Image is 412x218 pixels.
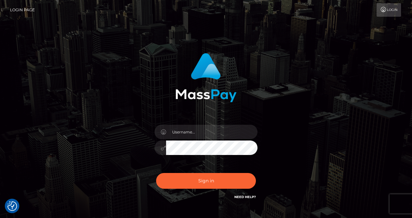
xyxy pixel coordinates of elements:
[377,3,401,17] a: Login
[156,173,256,189] button: Sign in
[234,195,256,199] a: Need Help?
[10,3,35,17] a: Login Page
[7,201,17,211] button: Consent Preferences
[166,125,257,139] input: Username...
[7,201,17,211] img: Revisit consent button
[175,53,237,102] img: MassPay Login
